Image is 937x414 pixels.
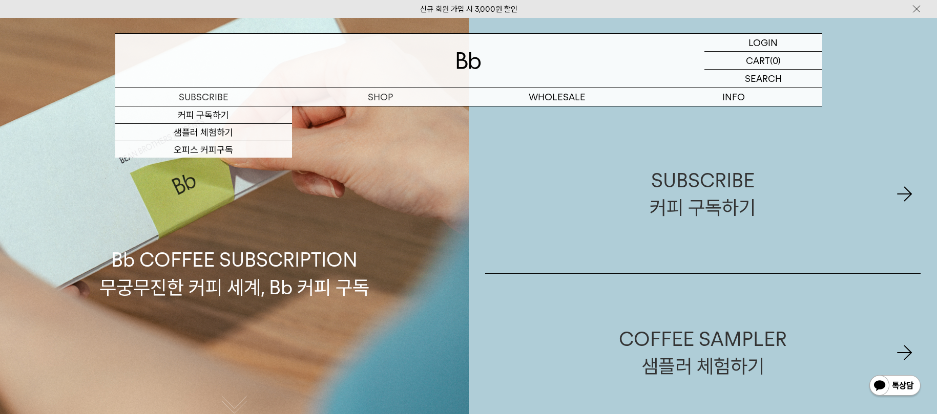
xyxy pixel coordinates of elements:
img: 로고 [456,52,481,69]
div: COFFEE SAMPLER 샘플러 체험하기 [619,325,787,380]
a: SHOP [292,88,469,106]
p: WHOLESALE [469,88,646,106]
p: LOGIN [748,34,778,51]
a: 신규 회원 가입 시 3,000원 할인 [420,5,517,14]
p: CART [746,52,770,69]
a: LOGIN [704,34,822,52]
img: 카카오톡 채널 1:1 채팅 버튼 [868,374,922,399]
a: CART (0) [704,52,822,70]
a: SUBSCRIBE커피 구독하기 [485,115,921,273]
a: 샘플러 체험하기 [115,124,292,141]
p: Bb COFFEE SUBSCRIPTION 무궁무진한 커피 세계, Bb 커피 구독 [99,149,369,300]
a: SUBSCRIBE [115,88,292,106]
p: INFO [646,88,822,106]
a: 커피 구독하기 [115,106,292,124]
p: (0) [770,52,781,69]
a: 오피스 커피구독 [115,141,292,159]
div: SUBSCRIBE 커피 구독하기 [650,167,756,221]
p: SEARCH [745,70,782,88]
